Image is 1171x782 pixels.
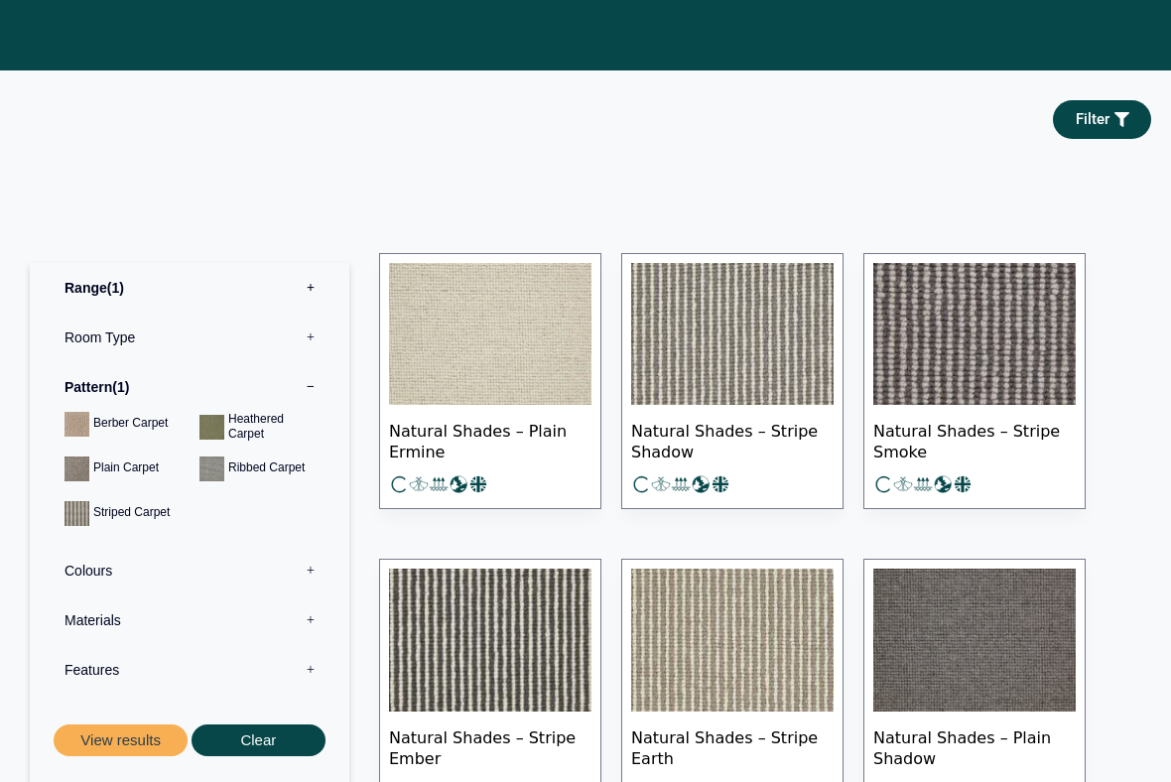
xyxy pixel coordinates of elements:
[873,569,1076,712] img: Plain Shadow Dark Grey
[45,645,334,695] label: Features
[873,405,1076,474] span: Natural Shades – Stripe Smoke
[192,724,325,757] button: Clear
[379,253,601,510] a: Natural Shades – Plain Ermine
[1076,112,1109,127] span: Filter
[631,712,834,781] span: Natural Shades – Stripe Earth
[45,362,334,412] label: Pattern
[621,253,844,510] a: Natural Shades – Stripe Shadow
[45,313,334,362] label: Room Type
[112,379,129,395] span: 1
[1053,100,1151,139] a: Filter
[631,263,834,406] img: mid grey & cream stripe
[873,712,1076,781] span: Natural Shades – Plain Shadow
[389,405,591,474] span: Natural Shades – Plain Ermine
[107,280,124,296] span: 1
[45,595,334,645] label: Materials
[54,724,188,757] button: View results
[45,263,334,313] label: Range
[873,263,1076,406] img: dark and light grey stripe
[863,253,1086,510] a: Natural Shades – Stripe Smoke
[45,546,334,595] label: Colours
[631,405,834,474] span: Natural Shades – Stripe Shadow
[389,263,591,406] img: Plain soft cream
[631,569,834,712] img: Soft beige & cream stripe
[389,569,591,712] img: Cream & Grey Stripe
[389,712,591,781] span: Natural Shades – Stripe Ember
